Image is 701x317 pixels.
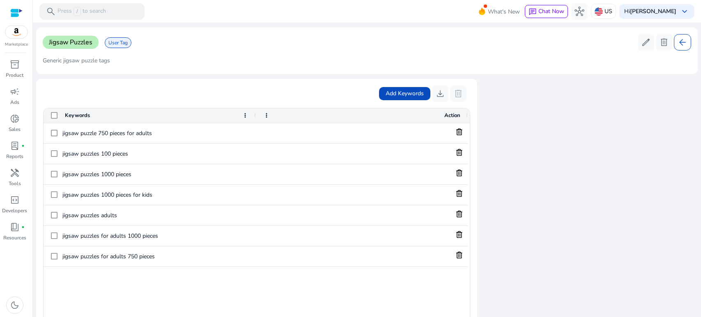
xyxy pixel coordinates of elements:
[604,4,612,18] p: US
[529,8,537,16] span: chat
[5,41,28,48] p: Marketplace
[43,57,110,65] p: Generic jigsaw puzzle tags
[62,207,248,224] span: jigsaw puzzles adults
[10,60,20,69] span: inventory_2
[9,180,21,187] p: Tools
[659,37,669,47] span: delete
[65,112,90,119] span: Keywords
[62,145,248,162] span: jigsaw puzzles 100 pieces
[74,7,81,16] span: /
[624,9,676,14] p: Hi
[435,89,445,99] span: download
[641,37,651,47] span: edit
[379,87,430,100] button: Add Keywords
[46,7,56,16] span: search
[10,87,20,96] span: campaign
[62,248,248,265] span: jigsaw puzzles for adults 750 pieces
[386,89,424,98] span: Add Keywords
[538,7,564,15] span: Chat Now
[432,85,448,102] button: download
[49,38,92,47] span: Jigsaw Puzzles
[656,34,672,51] button: delete
[10,114,20,124] span: donut_small
[21,144,25,147] span: fiber_manual_record
[525,5,568,18] button: chatChat Now
[571,3,588,20] button: hub
[5,26,28,38] img: amazon.svg
[10,168,20,178] span: handyman
[638,34,654,51] button: edit
[680,7,690,16] span: keyboard_arrow_down
[6,153,23,160] p: Reports
[10,99,19,106] p: Ads
[57,7,106,16] p: Press to search
[62,227,248,244] span: jigsaw puzzles for adults 1000 pieces
[10,300,20,310] span: dark_mode
[62,186,248,203] span: jigsaw puzzles 1000 pieces for kids
[10,222,20,232] span: book_4
[62,166,248,183] span: jigsaw puzzles 1000 pieces
[488,5,520,19] span: What's New
[9,126,21,133] p: Sales
[105,37,131,48] span: User Tag
[62,125,248,142] span: jigsaw puzzle 750 pieces for adults
[21,225,25,229] span: fiber_manual_record
[595,7,603,16] img: us.svg
[444,112,460,119] span: Action
[6,71,23,79] p: Product
[678,37,687,47] span: arrow_back
[10,195,20,205] span: code_blocks
[575,7,584,16] span: hub
[3,234,26,241] p: Resources
[10,141,20,151] span: lab_profile
[630,7,676,15] b: [PERSON_NAME]
[2,207,27,214] p: Developers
